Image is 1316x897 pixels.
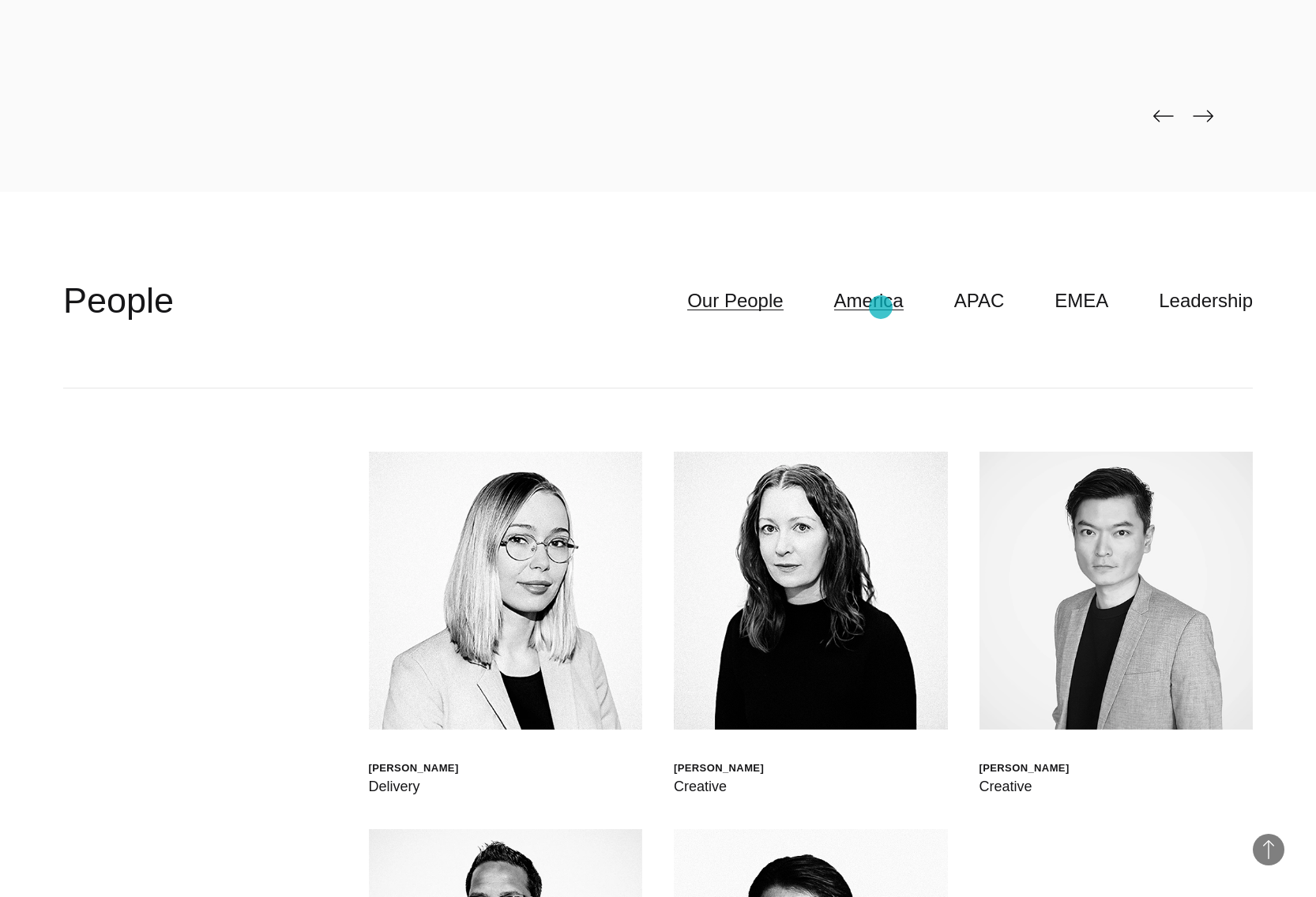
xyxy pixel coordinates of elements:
button: Back to Top [1253,834,1284,865]
h2: People [63,277,174,325]
a: APAC [954,286,1005,316]
a: Our People [687,286,783,316]
img: Walt Drkula [369,452,643,729]
img: Daniel Ng [979,452,1254,729]
img: page-next-black.png [1193,110,1213,122]
div: [PERSON_NAME] [369,761,459,775]
img: Jen Higgins [674,452,948,729]
a: Leadership [1159,286,1253,316]
div: [PERSON_NAME] [674,761,764,775]
a: America [834,286,904,316]
div: Creative [979,775,1070,798]
div: [PERSON_NAME] [979,761,1070,775]
a: EMEA [1055,286,1108,316]
div: Delivery [369,775,459,798]
img: page-back-black.png [1153,110,1174,122]
div: Creative [674,775,764,798]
